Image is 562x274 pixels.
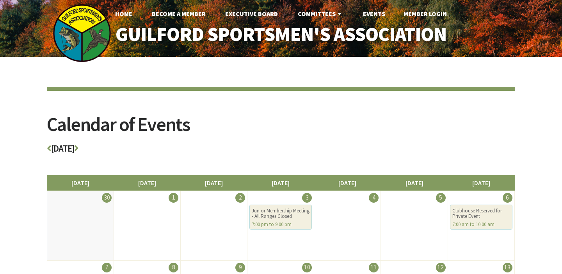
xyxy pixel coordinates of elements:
[169,193,178,203] div: 1
[448,175,515,191] li: [DATE]
[436,263,446,272] div: 12
[436,193,446,203] div: 5
[47,144,515,157] h3: [DATE]
[146,6,212,21] a: Become A Member
[235,193,245,203] div: 2
[47,115,515,144] h2: Calendar of Events
[247,175,314,191] li: [DATE]
[102,193,112,203] div: 30
[452,222,510,227] div: 7:00 am to 10:00 am
[219,6,284,21] a: Executive Board
[397,6,453,21] a: Member Login
[302,263,312,272] div: 10
[452,208,510,219] div: Clubhouse Reserved for Private Event
[102,263,112,272] div: 7
[47,175,114,191] li: [DATE]
[369,263,379,272] div: 11
[99,18,463,51] a: Guilford Sportsmen's Association
[369,193,379,203] div: 4
[180,175,247,191] li: [DATE]
[503,193,512,203] div: 6
[381,175,448,191] li: [DATE]
[235,263,245,272] div: 9
[503,263,512,272] div: 13
[314,175,381,191] li: [DATE]
[302,193,312,203] div: 3
[114,175,181,191] li: [DATE]
[109,6,139,21] a: Home
[252,208,309,219] div: Junior Membership Meeting - All Ranges Closed
[357,6,391,21] a: Events
[292,6,350,21] a: Committees
[252,222,309,227] div: 7:00 pm to 9:00 pm
[169,263,178,272] div: 8
[53,4,111,62] img: logo_sm.png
